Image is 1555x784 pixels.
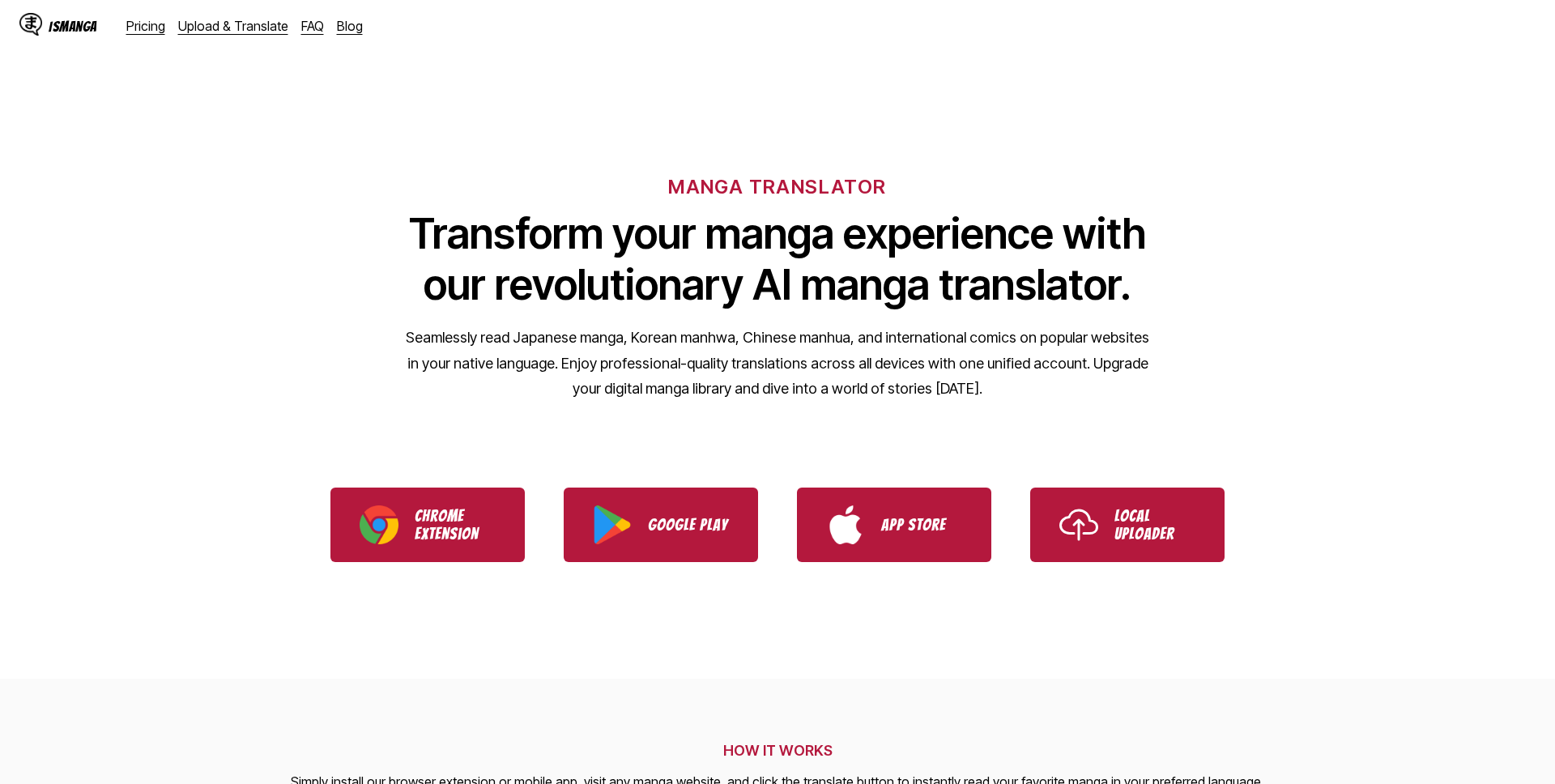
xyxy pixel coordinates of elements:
[291,742,1264,759] h2: HOW IT WORKS
[1030,488,1225,562] a: Use IsManga Local Uploader
[415,507,496,543] p: Chrome Extension
[881,516,962,534] p: App Store
[405,325,1150,402] p: Seamlessly read Japanese manga, Korean manhwa, Chinese manhua, and international comics on popula...
[1114,507,1195,543] p: Local Uploader
[178,18,288,34] a: Upload & Translate
[648,516,729,534] p: Google Play
[668,175,886,198] h6: MANGA TRANSLATOR
[826,505,865,544] img: App Store logo
[405,208,1150,310] h1: Transform your manga experience with our revolutionary AI manga translator.
[301,18,324,34] a: FAQ
[564,488,758,562] a: Download IsManga from Google Play
[337,18,363,34] a: Blog
[360,505,398,544] img: Chrome logo
[19,13,126,39] a: IsManga LogoIsManga
[330,488,525,562] a: Download IsManga Chrome Extension
[593,505,632,544] img: Google Play logo
[19,13,42,36] img: IsManga Logo
[126,18,165,34] a: Pricing
[797,488,991,562] a: Download IsManga from App Store
[1059,505,1098,544] img: Upload icon
[49,19,97,34] div: IsManga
